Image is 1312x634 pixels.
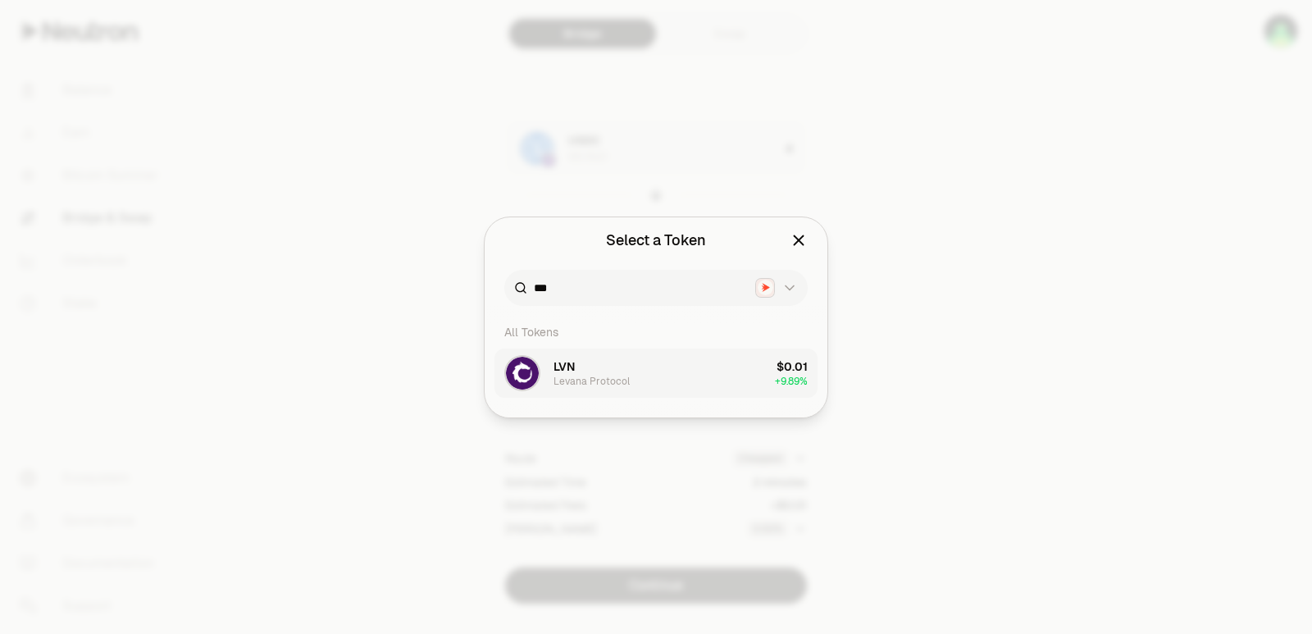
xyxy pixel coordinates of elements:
[775,375,808,388] span: + 9.89%
[494,349,818,398] button: LVN LogoLVNLevana Protocol$0.01+9.89%
[494,316,818,349] div: All Tokens
[758,280,773,295] img: Neutron Logo
[606,229,706,252] div: Select a Token
[506,357,539,390] img: LVN Logo
[777,358,808,375] div: $0.01
[553,375,630,388] div: Levana Protocol
[553,358,575,375] span: LVN
[755,278,798,298] button: Neutron LogoNeutron Logo
[790,229,808,252] button: Close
